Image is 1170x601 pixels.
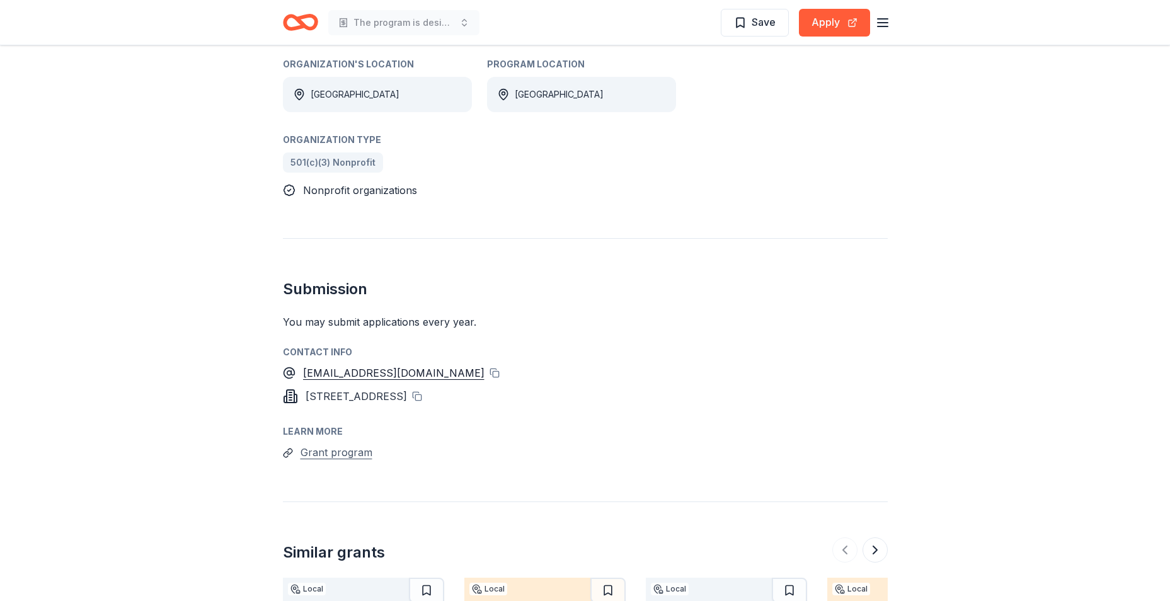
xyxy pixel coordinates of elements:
button: The program is designed to promote [MEDICAL_DATA] participation and encourage healthy behavior du... [328,10,479,35]
div: [GEOGRAPHIC_DATA] [515,87,604,102]
div: Local [651,583,689,595]
a: Home [283,8,318,37]
div: You may submit applications every year . [283,314,888,329]
div: Contact info [283,345,888,360]
div: [GEOGRAPHIC_DATA] [311,87,399,102]
button: Grant program [301,444,372,461]
button: Apply [799,9,870,37]
div: Local [832,583,870,595]
div: Local [288,583,326,595]
div: Organization Type [283,132,676,147]
span: The program is designed to promote [MEDICAL_DATA] participation and encourage healthy behavior du... [353,15,454,30]
div: Learn more [283,424,888,439]
div: Local [469,583,507,595]
span: [STREET_ADDRESS] [306,390,407,403]
a: [EMAIL_ADDRESS][DOMAIN_NAME] [303,365,485,381]
h2: Submission [283,279,888,299]
span: Save [752,14,776,30]
div: Similar grants [283,542,385,563]
span: 501(c)(3) Nonprofit [290,155,376,170]
div: Program Location [487,57,676,72]
div: Organization's Location [283,57,472,72]
a: 501(c)(3) Nonprofit [283,152,383,173]
span: Nonprofit organizations [303,184,417,197]
button: Save [721,9,789,37]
